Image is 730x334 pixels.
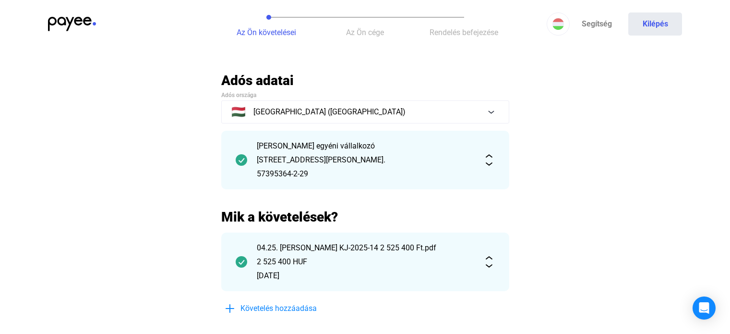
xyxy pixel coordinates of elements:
[253,106,406,118] span: [GEOGRAPHIC_DATA] ([GEOGRAPHIC_DATA])
[257,168,474,180] div: 57395364-2-29
[236,256,247,268] img: checkmark-darker-green-circle
[483,154,495,166] img: expand
[237,28,296,37] span: Az Ön követelései
[224,303,236,314] img: plus-blue
[221,209,509,225] h2: Mik a követelések?
[221,92,256,99] span: Adós országa
[547,12,570,36] button: HU
[257,256,474,268] div: 2 525 400 HUF
[570,12,623,36] a: Segítség
[221,298,365,319] button: plus-blueKövetelés hozzáadása
[257,242,474,254] div: 04.25. [PERSON_NAME] KJ-2025-14 2 525 400 Ft.pdf
[483,256,495,268] img: expand
[236,154,247,166] img: checkmark-darker-green-circle
[430,28,498,37] span: Rendelés befejezése
[240,303,317,314] span: Követelés hozzáadása
[628,12,682,36] button: Kilépés
[257,140,474,152] div: [PERSON_NAME] egyéni vállalkozó
[257,154,474,166] div: [STREET_ADDRESS][PERSON_NAME].
[48,17,96,31] img: payee-logo
[346,28,384,37] span: Az Ön cége
[231,106,246,118] span: 🇭🇺
[257,270,474,282] div: [DATE]
[221,100,509,124] button: 🇭🇺[GEOGRAPHIC_DATA] ([GEOGRAPHIC_DATA])
[693,297,716,320] div: Open Intercom Messenger
[552,18,564,30] img: HU
[221,72,509,89] h2: Adós adatai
